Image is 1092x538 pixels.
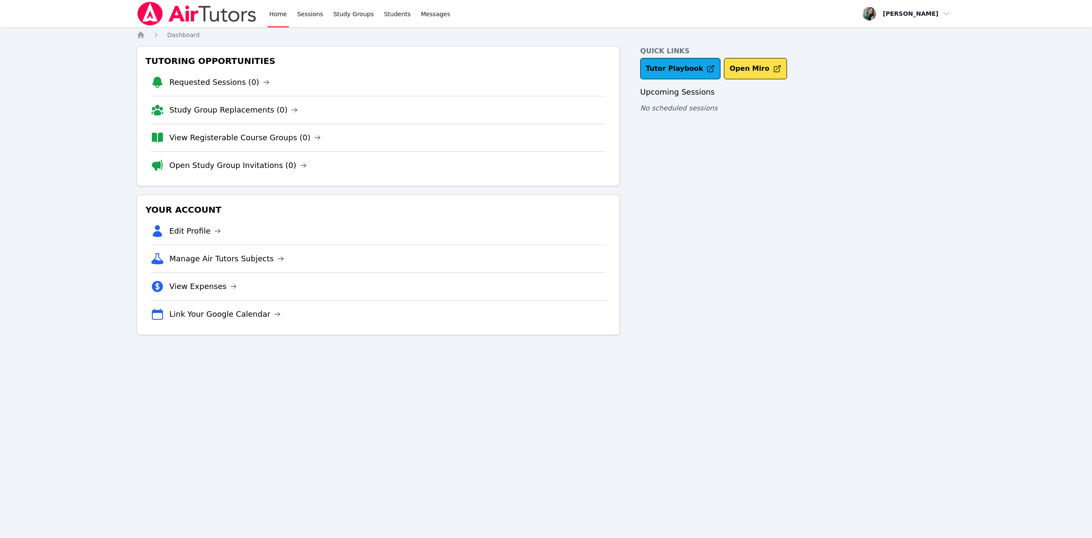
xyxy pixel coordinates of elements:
img: Air Tutors [136,2,257,26]
a: Tutor Playbook [640,58,721,79]
a: View Expenses [169,281,237,292]
h3: Upcoming Sessions [640,86,955,98]
a: Study Group Replacements (0) [169,104,298,116]
h3: Tutoring Opportunities [144,53,613,69]
h4: Quick Links [640,46,955,56]
button: Open Miro [724,58,787,79]
a: Open Study Group Invitations (0) [169,159,307,171]
span: Messages [421,10,450,18]
h3: Your Account [144,202,613,217]
span: No scheduled sessions [640,104,717,112]
nav: Breadcrumb [136,31,955,39]
a: View Registerable Course Groups (0) [169,132,321,144]
a: Link Your Google Calendar [169,308,281,320]
a: Manage Air Tutors Subjects [169,253,284,265]
a: Edit Profile [169,225,221,237]
span: Dashboard [167,32,200,38]
a: Dashboard [167,31,200,39]
a: Requested Sessions (0) [169,76,270,88]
